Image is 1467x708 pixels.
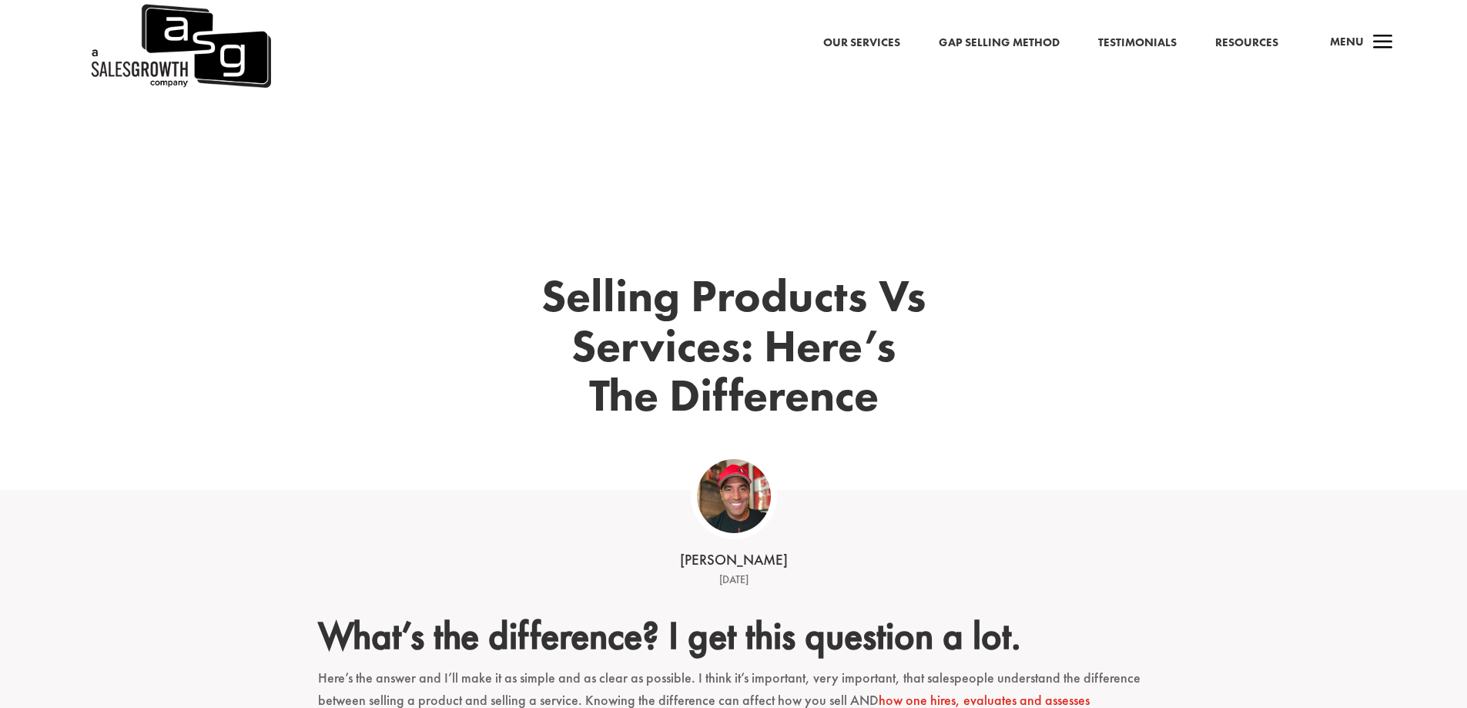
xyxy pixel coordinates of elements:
[1215,33,1278,53] a: Resources
[480,271,988,428] h1: Selling Products Vs Services: Here’s The Difference
[1330,34,1364,49] span: Menu
[939,33,1060,53] a: Gap Selling Method
[823,33,900,53] a: Our Services
[318,612,1150,666] h2: What’s the difference? I get this question a lot.
[495,571,973,589] div: [DATE]
[697,459,771,533] img: ASG Co_alternate lockup (1)
[1368,28,1398,59] span: a
[1098,33,1177,53] a: Testimonials
[495,550,973,571] div: [PERSON_NAME]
